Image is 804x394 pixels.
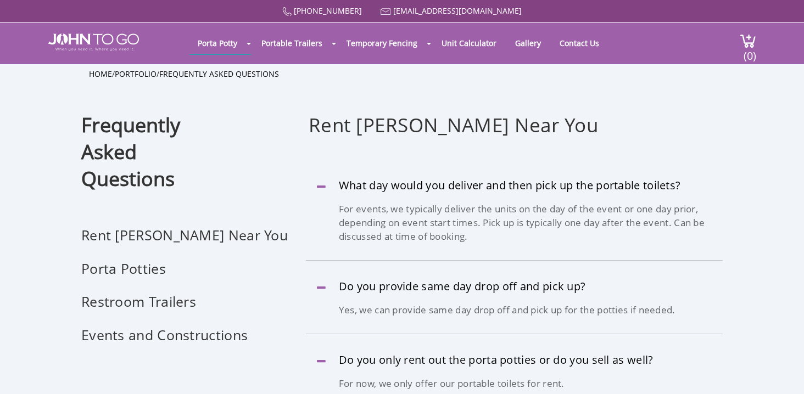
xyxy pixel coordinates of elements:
[81,82,298,193] h1: Frequently Asked Questions
[89,69,112,79] a: Home
[282,7,292,16] img: Call
[306,179,723,192] a: What day would you deliver and then pick up the portable toilets?
[89,69,715,80] ul: / /
[306,354,723,366] a: Do you only rent out the porta potties or do you sell as well?
[81,259,298,292] li: Porta Potties
[743,40,756,63] span: (0)
[393,5,522,16] a: [EMAIL_ADDRESS][DOMAIN_NAME]
[306,280,723,292] a: Do you provide same day drop off and pick up?
[338,32,426,54] a: Temporary Fencing
[189,32,245,54] a: Porta Potty
[306,111,723,166] div: Rent [PERSON_NAME] Near You
[115,69,157,79] a: Portfolio
[551,32,607,54] a: Contact Us
[81,292,298,325] li: Restroom Trailers
[381,8,391,15] img: Mail
[507,32,549,54] a: Gallery
[159,69,279,79] a: Frequently Asked Questions
[306,303,723,334] div: Yes, we can provide same day drop off and pick up for the potties if needed.
[48,33,139,51] img: JOHN to go
[294,5,362,16] a: [PHONE_NUMBER]
[740,33,756,48] img: cart a
[81,226,298,259] li: Rent [PERSON_NAME] Near You
[306,202,723,260] div: For events, we typically deliver the units on the day of the event or one day prior, depending on...
[81,325,298,359] li: Events and Constructions
[253,32,331,54] a: Portable Trailers
[433,32,505,54] a: Unit Calculator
